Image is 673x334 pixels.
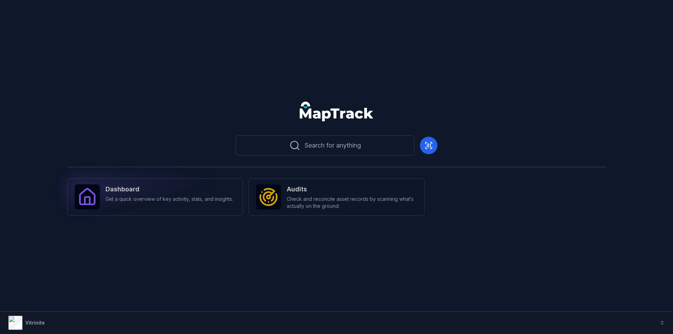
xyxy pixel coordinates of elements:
[67,178,243,216] a: DashboardGet a quick overview of key activity, stats, and insights.
[287,184,417,194] strong: Audits
[106,184,233,194] strong: Dashboard
[106,196,233,203] span: Get a quick overview of key activity, stats, and insights.
[287,196,417,210] span: Check and reconcile asset records by scanning what’s actually on the ground.
[25,320,45,326] strong: Vitrinite
[288,102,385,121] nav: Global
[249,178,424,216] a: AuditsCheck and reconcile asset records by scanning what’s actually on the ground.
[236,135,414,156] button: Search for anything
[305,141,361,150] span: Search for anything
